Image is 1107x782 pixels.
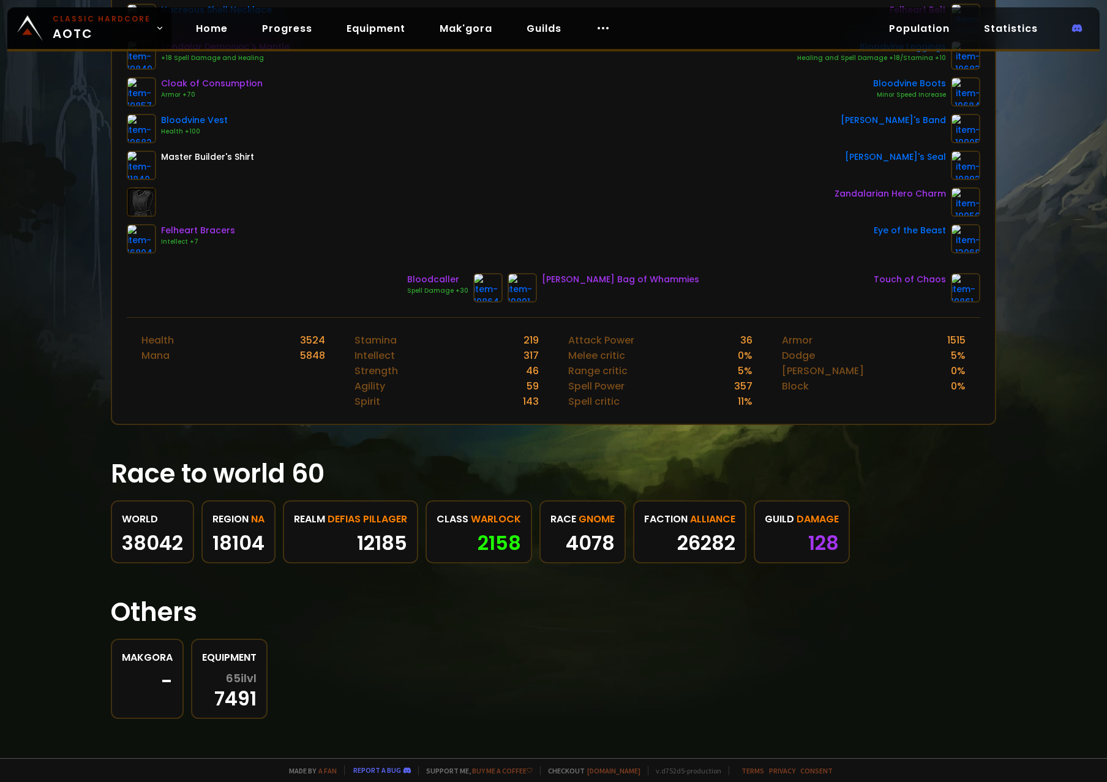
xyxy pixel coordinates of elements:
[782,378,809,394] div: Block
[161,53,290,63] div: +18 Spell Damage and Healing
[7,7,171,49] a: Classic HardcoreAOTC
[526,363,539,378] div: 46
[523,348,539,363] div: 317
[782,348,815,363] div: Dodge
[127,151,156,180] img: item-11840
[765,511,839,527] div: guild
[202,650,257,665] div: Equipment
[517,16,571,41] a: Guilds
[800,766,833,775] a: Consent
[161,4,272,17] div: Nacreous Shell Necklace
[874,273,946,286] div: Touch of Chaos
[951,363,966,378] div: 0 %
[328,511,407,527] span: Defias Pillager
[418,766,533,775] span: Support me,
[161,114,228,127] div: Bloodvine Vest
[644,534,735,552] div: 26282
[587,766,640,775] a: [DOMAIN_NAME]
[568,333,634,348] div: Attack Power
[648,766,721,775] span: v. d752d5 - production
[782,363,864,378] div: [PERSON_NAME]
[550,511,615,527] div: race
[127,77,156,107] img: item-19857
[111,593,996,631] h1: Others
[841,114,946,127] div: [PERSON_NAME]'s Band
[873,90,946,100] div: Minor Speed Increase
[874,224,946,237] div: Eye of the Beast
[951,273,980,303] img: item-19861
[568,394,620,409] div: Spell critic
[282,766,337,775] span: Made by
[734,378,752,394] div: 357
[579,511,615,527] span: Gnome
[407,273,468,286] div: Bloodcaller
[540,766,640,775] span: Checkout
[191,639,268,719] a: Equipment65ilvl7491
[294,534,407,552] div: 12185
[202,672,257,708] div: 7491
[797,511,839,527] span: Damage
[355,348,395,363] div: Intellect
[300,333,325,348] div: 3524
[738,348,752,363] div: 0 %
[300,348,325,363] div: 5848
[951,348,966,363] div: 5 %
[765,534,839,552] div: 128
[845,151,946,164] div: [PERSON_NAME]'s Seal
[539,500,626,563] a: raceGnome4078
[226,672,257,685] span: 65 ilvl
[951,114,980,143] img: item-19905
[161,127,228,137] div: Health +100
[355,333,397,348] div: Stamina
[523,333,539,348] div: 219
[568,348,625,363] div: Melee critic
[437,511,521,527] div: class
[53,13,151,24] small: Classic Hardcore
[550,534,615,552] div: 4078
[201,500,276,563] a: regionNA18104
[251,511,265,527] span: NA
[252,16,322,41] a: Progress
[127,114,156,143] img: item-19682
[161,237,235,247] div: Intellect +7
[568,363,628,378] div: Range critic
[738,363,752,378] div: 5 %
[141,348,170,363] div: Mana
[355,363,398,378] div: Strength
[161,90,263,100] div: Armor +70
[797,53,946,63] div: Healing and Spell Damage +18/Stamina +10
[741,766,764,775] a: Terms
[430,16,502,41] a: Mak'gora
[738,394,752,409] div: 11 %
[568,378,625,394] div: Spell Power
[951,187,980,217] img: item-19950
[508,273,537,303] img: item-19891
[473,273,503,303] img: item-19864
[318,766,337,775] a: a fan
[212,534,265,552] div: 18104
[111,500,194,563] a: World38042
[835,187,946,200] div: Zandalarian Hero Charm
[161,77,263,90] div: Cloak of Consumption
[283,500,418,563] a: realmDefias Pillager12185
[122,672,173,691] div: -
[951,378,966,394] div: 0 %
[122,650,173,665] div: Makgora
[355,378,385,394] div: Agility
[472,766,533,775] a: Buy me a coffee
[337,16,415,41] a: Equipment
[122,534,183,552] div: 38042
[122,511,183,527] div: World
[53,13,151,43] span: AOTC
[127,40,156,70] img: item-19849
[527,378,539,394] div: 59
[141,333,174,348] div: Health
[111,454,996,493] h1: Race to world 60
[879,16,959,41] a: Population
[407,286,468,296] div: Spell Damage +30
[294,511,407,527] div: realm
[951,40,980,70] img: item-19683
[161,151,254,164] div: Master Builder's Shirt
[974,16,1048,41] a: Statistics
[437,534,521,552] div: 2158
